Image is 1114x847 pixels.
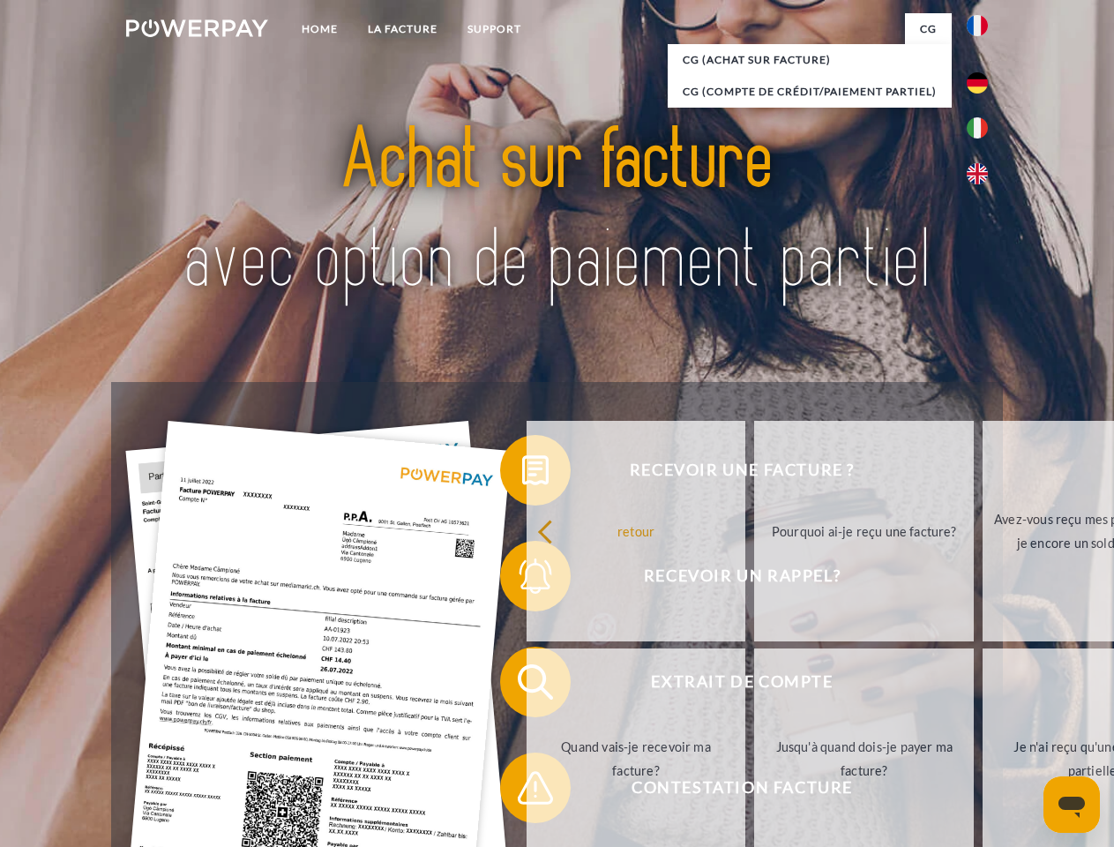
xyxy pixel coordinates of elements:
[500,435,959,506] button: Recevoir une facture ?
[765,519,963,543] div: Pourquoi ai-je reçu une facture?
[967,15,988,36] img: fr
[287,13,353,45] a: Home
[500,541,959,611] button: Recevoir un rappel?
[168,85,946,338] img: title-powerpay_fr.svg
[1043,776,1100,833] iframe: Bouton de lancement de la fenêtre de messagerie
[126,19,268,37] img: logo-powerpay-white.svg
[537,519,736,543] div: retour
[452,13,536,45] a: Support
[537,735,736,783] div: Quand vais-je recevoir ma facture?
[668,76,952,108] a: CG (Compte de crédit/paiement partiel)
[905,13,952,45] a: CG
[668,44,952,76] a: CG (achat sur facture)
[967,117,988,139] img: it
[967,163,988,184] img: en
[353,13,452,45] a: LA FACTURE
[967,72,988,94] img: de
[500,753,959,823] button: Contestation Facture
[765,735,963,783] div: Jusqu'à quand dois-je payer ma facture?
[500,647,959,717] button: Extrait de compte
